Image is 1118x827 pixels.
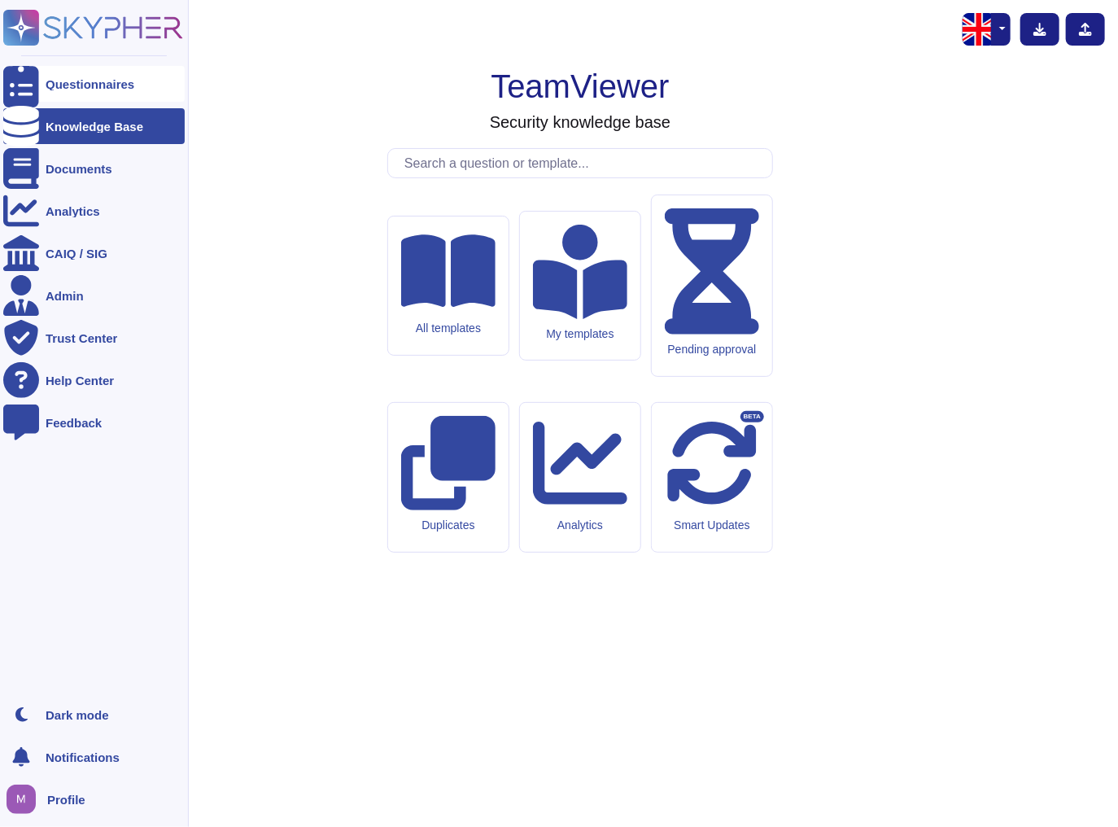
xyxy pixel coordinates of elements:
[3,193,185,229] a: Analytics
[3,151,185,186] a: Documents
[46,332,117,344] div: Trust Center
[3,781,47,817] button: user
[533,327,627,341] div: My templates
[401,322,496,335] div: All templates
[3,320,185,356] a: Trust Center
[3,405,185,440] a: Feedback
[46,374,114,387] div: Help Center
[46,120,143,133] div: Knowledge Base
[740,411,764,422] div: BETA
[490,112,670,132] h3: Security knowledge base
[3,108,185,144] a: Knowledge Base
[46,247,107,260] div: CAIQ / SIG
[46,205,100,217] div: Analytics
[46,709,109,721] div: Dark mode
[47,794,85,806] span: Profile
[7,785,36,814] img: user
[3,235,185,271] a: CAIQ / SIG
[46,290,84,302] div: Admin
[491,67,669,106] h1: TeamViewer
[3,66,185,102] a: Questionnaires
[3,278,185,313] a: Admin
[46,78,134,90] div: Questionnaires
[665,343,759,357] div: Pending approval
[665,519,759,532] div: Smart Updates
[533,519,627,532] div: Analytics
[963,13,995,46] img: en
[46,417,102,429] div: Feedback
[3,362,185,398] a: Help Center
[401,519,496,532] div: Duplicates
[396,149,772,177] input: Search a question or template...
[46,163,112,175] div: Documents
[46,751,120,764] span: Notifications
